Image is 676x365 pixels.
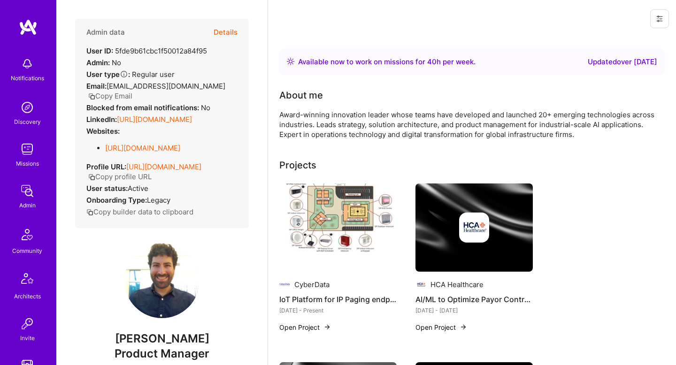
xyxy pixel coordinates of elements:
[294,280,330,289] div: CyberData
[88,172,152,182] button: Copy profile URL
[19,200,36,210] div: Admin
[16,223,38,246] img: Community
[279,158,316,172] div: Projects
[120,70,128,78] i: Help
[415,279,427,290] img: Company logo
[415,293,533,305] h4: AI/ML to Optimize Payor Contracts
[16,269,38,291] img: Architects
[86,196,147,205] strong: Onboarding Type:
[86,103,210,113] div: No
[214,19,238,46] button: Details
[279,279,291,290] img: Company logo
[86,127,120,136] strong: Websites:
[86,207,193,217] button: Copy builder data to clipboard
[86,103,201,112] strong: Blocked from email notifications:
[460,323,467,331] img: arrow-right
[86,184,128,193] strong: User status:
[86,70,130,79] strong: User type :
[11,73,44,83] div: Notifications
[107,82,225,91] span: [EMAIL_ADDRESS][DOMAIN_NAME]
[279,293,397,305] h4: IoT Platform for IP Paging endpoints - Requirements & Architecture
[287,58,294,65] img: Availability
[75,332,249,346] span: [PERSON_NAME]
[86,69,175,79] div: Regular user
[16,159,39,168] div: Missions
[117,115,192,124] a: [URL][DOMAIN_NAME]
[415,305,533,315] div: [DATE] - [DATE]
[279,183,397,272] img: IoT Platform for IP Paging endpoints - Requirements & Architecture
[86,58,121,68] div: No
[279,322,331,332] button: Open Project
[105,144,180,152] a: [URL][DOMAIN_NAME]
[115,347,209,360] span: Product Manager
[415,322,467,332] button: Open Project
[323,323,331,331] img: arrow-right
[86,162,126,171] strong: Profile URL:
[88,91,132,101] button: Copy Email
[124,243,200,318] img: User Avatar
[459,213,489,243] img: Company logo
[14,117,41,127] div: Discovery
[88,93,95,100] i: icon Copy
[86,28,125,37] h4: Admin data
[126,162,201,171] a: [URL][DOMAIN_NAME]
[19,19,38,36] img: logo
[12,246,42,256] div: Community
[18,182,37,200] img: admin teamwork
[147,196,170,205] span: legacy
[18,140,37,159] img: teamwork
[128,184,148,193] span: Active
[279,88,323,102] div: About me
[86,46,207,56] div: 5fde9b61cbc1f50012a84f95
[588,56,657,68] div: Updated over [DATE]
[415,183,533,272] img: cover
[279,305,397,315] div: [DATE] - Present
[298,56,476,68] div: Available now to work on missions for h per week .
[86,58,110,67] strong: Admin:
[20,333,35,343] div: Invite
[86,209,93,216] i: icon Copy
[18,314,37,333] img: Invite
[86,115,117,124] strong: LinkedIn:
[86,46,113,55] strong: User ID:
[430,280,484,289] div: HCA Healthcare
[88,174,95,181] i: icon Copy
[18,98,37,117] img: discovery
[18,54,37,73] img: bell
[427,57,437,66] span: 40
[14,291,41,301] div: Architects
[86,82,107,91] strong: Email:
[279,110,655,139] div: Award-winning innovation leader whose teams have developed and launched 20+ emerging technologies...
